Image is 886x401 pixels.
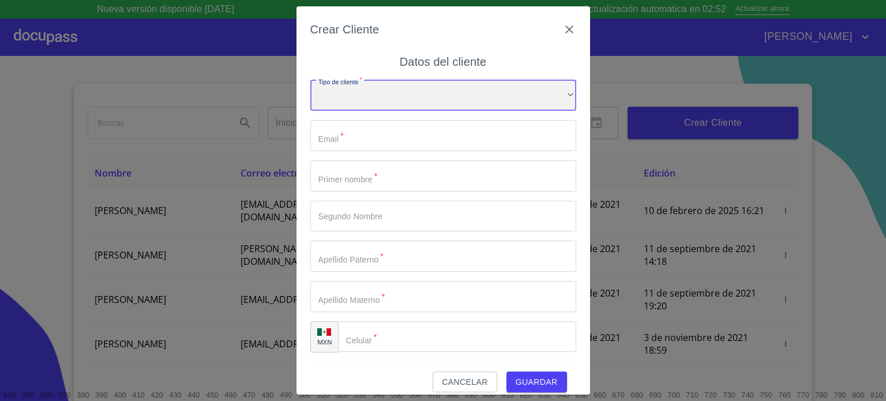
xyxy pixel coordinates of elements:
[506,372,567,393] button: Guardar
[442,375,487,389] span: Cancelar
[310,20,380,39] h6: Crear Cliente
[433,372,497,393] button: Cancelar
[310,80,576,111] div: ​
[317,328,331,336] img: R93DlvwvvjP9fbrDwZeCRYBHk45OWMq+AAOlFVsxT89f82nwPLnD58IP7+ANJEaWYhP0Tx8kkA0WlQMPQsAAgwAOmBj20AXj6...
[400,53,486,71] h6: Datos del cliente
[516,375,558,389] span: Guardar
[317,338,332,346] p: MXN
